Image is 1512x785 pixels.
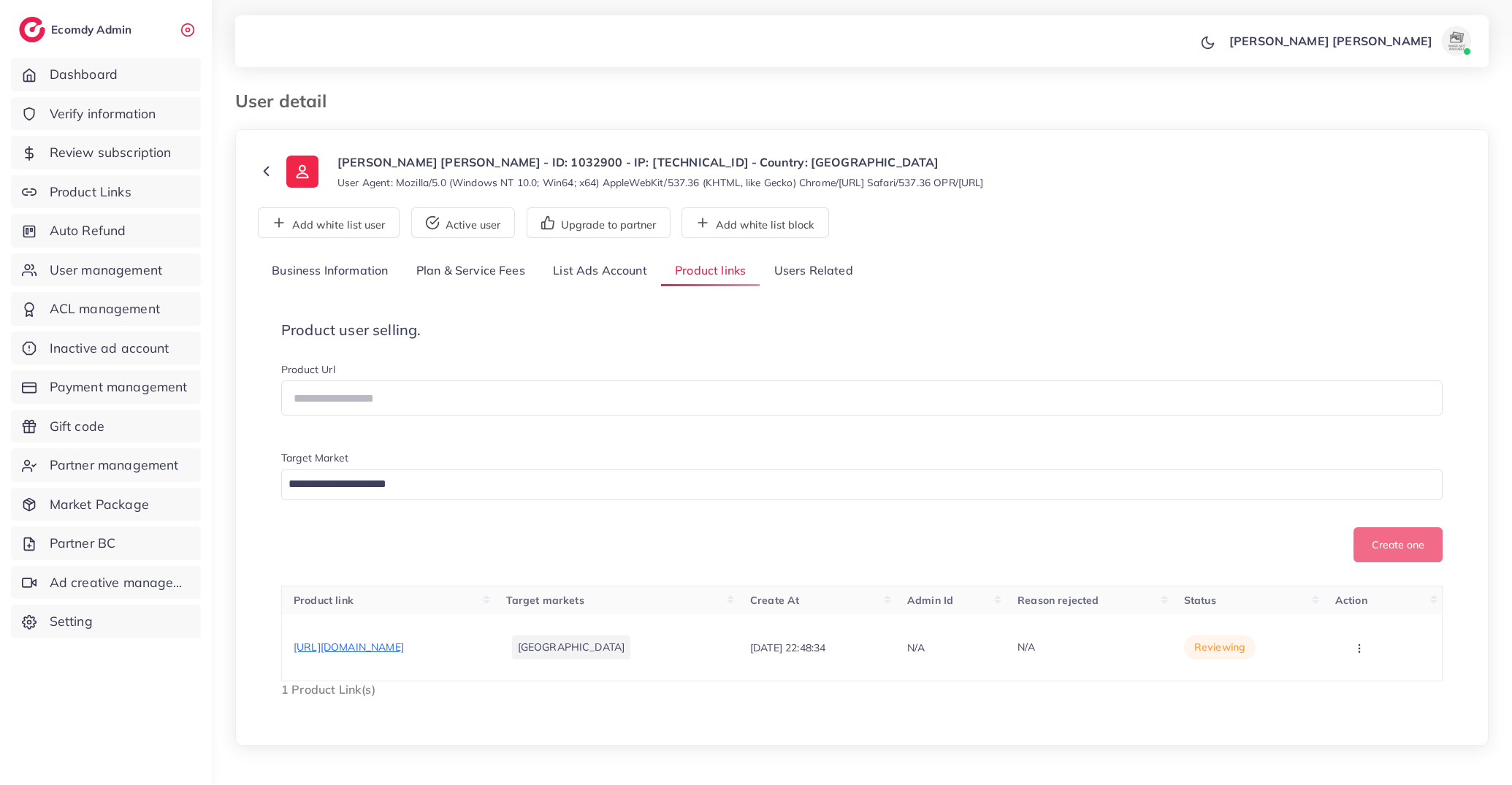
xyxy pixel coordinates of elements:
[50,534,116,553] span: Partner BC
[11,332,201,365] a: Inactive ad account
[50,612,93,631] span: Setting
[337,175,984,190] small: User Agent: Mozilla/5.0 (Windows NT 10.0; Win64; x64) AppleWebKit/537.36 (KHTML, like Gecko) Chro...
[11,136,201,169] a: Review subscription
[294,640,404,654] span: [URL][DOMAIN_NAME]
[50,299,160,318] span: ACL management
[411,207,515,238] button: Active user
[661,256,760,287] a: Product links
[539,256,661,287] a: List Ads Account
[50,573,190,592] span: Ad creative management
[50,183,131,202] span: Product Links
[11,58,201,91] a: Dashboard
[760,256,866,287] a: Users Related
[50,339,169,358] span: Inactive ad account
[1017,594,1099,607] span: Reason rejected
[51,23,135,37] h2: Ecomdy Admin
[235,91,338,112] h3: User detail
[750,639,825,656] p: [DATE] 22:48:34
[281,451,348,465] label: Target Market
[258,207,400,238] button: Add white list user
[11,292,201,326] a: ACL management
[11,410,201,443] a: Gift code
[50,221,126,240] span: Auto Refund
[11,370,201,404] a: Payment management
[1017,640,1035,654] span: N/A
[512,635,631,659] li: [GEOGRAPHIC_DATA]
[294,594,354,607] span: Product link
[11,526,201,560] a: Partner BC
[281,362,335,377] label: Product Url
[11,175,201,209] a: Product Links
[907,639,925,656] p: N/A
[258,256,402,287] a: Business Information
[11,97,201,131] a: Verify information
[11,605,201,638] a: Setting
[281,321,1443,339] h4: Product user selling.
[337,153,984,171] p: [PERSON_NAME] [PERSON_NAME] - ID: 1032900 - IP: [TECHNICAL_ID] - Country: [GEOGRAPHIC_DATA]
[750,594,799,607] span: Create At
[1194,640,1245,654] span: reviewing
[50,104,156,123] span: Verify information
[1442,26,1471,55] img: avatar
[50,378,188,397] span: Payment management
[50,143,172,162] span: Review subscription
[281,469,1443,500] div: Search for option
[527,207,671,238] button: Upgrade to partner
[402,256,539,287] a: Plan & Service Fees
[286,156,318,188] img: ic-user-info.36bf1079.svg
[1229,32,1432,50] p: [PERSON_NAME] [PERSON_NAME]
[11,214,201,248] a: Auto Refund
[681,207,829,238] button: Add white list block
[50,417,104,436] span: Gift code
[50,456,179,475] span: Partner management
[50,65,118,84] span: Dashboard
[50,495,149,514] span: Market Package
[281,682,375,697] span: 1 Product Link(s)
[50,261,162,280] span: User management
[1353,527,1443,562] button: Create one
[11,488,201,521] a: Market Package
[1221,26,1477,55] a: [PERSON_NAME] [PERSON_NAME]avatar
[283,473,1424,496] input: Search for option
[19,17,135,42] a: logoEcomdy Admin
[1184,594,1216,607] span: Status
[1335,594,1367,607] span: Action
[506,594,584,607] span: Target markets
[19,17,45,42] img: logo
[11,566,201,600] a: Ad creative management
[907,594,953,607] span: Admin Id
[11,253,201,287] a: User management
[11,448,201,482] a: Partner management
